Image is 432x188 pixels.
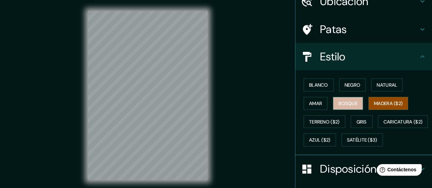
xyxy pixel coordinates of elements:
[309,119,340,125] font: Terreno ($2)
[320,22,347,37] font: Patas
[342,133,383,146] button: Satélite ($3)
[338,100,358,106] font: Bosque
[304,78,334,91] button: Blanco
[88,11,208,180] canvas: Mapa
[304,115,345,128] button: Terreno ($2)
[384,119,423,125] font: Caricatura ($2)
[377,82,397,88] font: Natural
[295,155,432,183] div: Disposición
[320,162,376,176] font: Disposición
[357,119,367,125] font: Gris
[295,43,432,70] div: Estilo
[320,49,346,64] font: Estilo
[351,115,373,128] button: Gris
[309,82,328,88] font: Blanco
[333,97,363,110] button: Bosque
[339,78,366,91] button: Negro
[371,161,424,180] iframe: Lanzador de widgets de ayuda
[345,82,361,88] font: Negro
[347,137,377,143] font: Satélite ($3)
[374,100,403,106] font: Madera ($2)
[304,97,328,110] button: Amar
[371,78,403,91] button: Natural
[378,115,428,128] button: Caricatura ($2)
[309,100,322,106] font: Amar
[309,137,331,143] font: Azul ($2)
[304,133,336,146] button: Azul ($2)
[368,97,408,110] button: Madera ($2)
[295,16,432,43] div: Patas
